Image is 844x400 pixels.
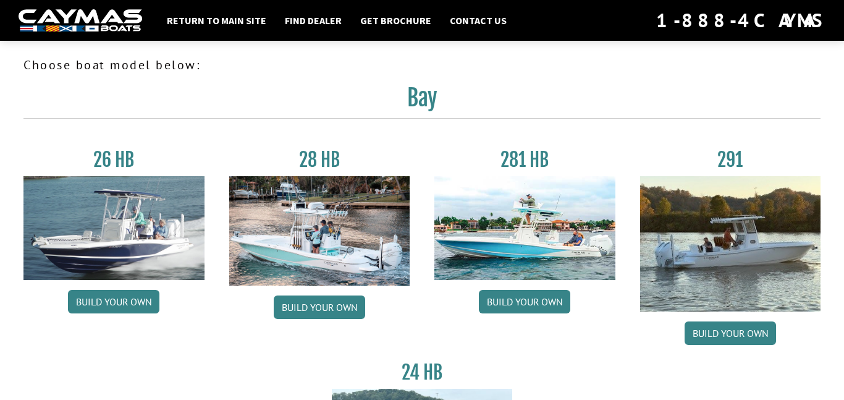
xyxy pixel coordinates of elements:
h3: 26 HB [23,148,205,171]
a: Contact Us [444,12,513,28]
a: Get Brochure [354,12,437,28]
img: 28-hb-twin.jpg [434,176,615,280]
a: Build your own [685,321,776,345]
p: Choose boat model below: [23,56,821,74]
a: Find Dealer [279,12,348,28]
a: Build your own [479,290,570,313]
h3: 24 HB [332,361,513,384]
h3: 291 [640,148,821,171]
h2: Bay [23,84,821,119]
img: 26_new_photo_resized.jpg [23,176,205,280]
h3: 28 HB [229,148,410,171]
a: Return to main site [161,12,272,28]
a: Build your own [68,290,159,313]
div: 1-888-4CAYMAS [656,7,825,34]
img: 28_hb_thumbnail_for_caymas_connect.jpg [229,176,410,286]
a: Build your own [274,296,365,319]
img: white-logo-c9c8dbefe5ff5ceceb0f0178aa75bf4bb51f6bca0971e226c86eb53dfe498488.png [19,9,142,32]
h3: 281 HB [434,148,615,171]
img: 291_Thumbnail.jpg [640,176,821,312]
